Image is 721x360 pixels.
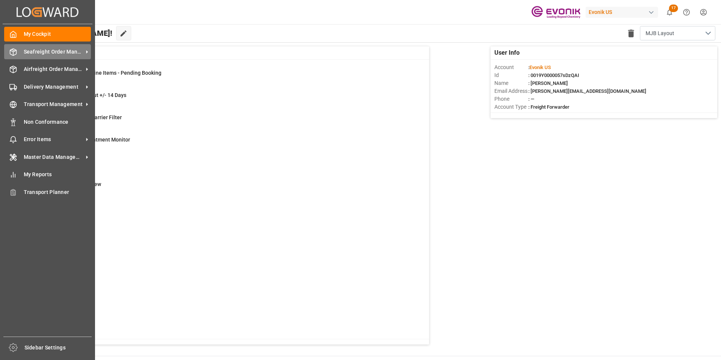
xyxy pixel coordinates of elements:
[669,5,678,12] span: 17
[586,7,658,18] div: Evonik US
[24,118,91,126] span: Non Conformance
[58,70,161,76] span: Draffens New Line Items - Pending Booking
[528,80,568,86] span: : [PERSON_NAME]
[39,136,420,152] a: 258Drayage Appointment MonitorShipment
[494,71,528,79] span: Id
[528,72,579,78] span: : 0019Y0000057sDzQAI
[494,103,528,111] span: Account Type
[4,27,91,42] a: My Cockpit
[494,48,520,57] span: User Info
[586,5,661,19] button: Evonik US
[528,65,551,70] span: :
[24,188,91,196] span: Transport Planner
[39,158,420,174] a: 9584Drayage FilterShipment
[24,171,91,178] span: My Reports
[24,30,91,38] span: My Cockpit
[529,65,551,70] span: Evonik US
[24,83,83,91] span: Delivery Management
[24,48,83,56] span: Seafreight Order Management
[678,4,695,21] button: Help Center
[39,91,420,107] a: 326Evonik Cargo Cut +/- 14 DaysShipment
[24,153,83,161] span: Master Data Management
[494,95,528,103] span: Phone
[494,87,528,95] span: Email Address
[39,180,420,196] a: 15Drayage OverviewTransport Unit
[24,65,83,73] span: Airfreight Order Management
[494,79,528,87] span: Name
[531,6,580,19] img: Evonik-brand-mark-Deep-Purple-RGB.jpeg_1700498283.jpeg
[39,69,420,85] a: 0Draffens New Line Items - Pending BookingLine Item
[39,114,420,129] a: 4080CIP Low Cost Carrier FilterShipment
[24,100,83,108] span: Transport Management
[646,29,674,37] span: MJB Layout
[25,344,92,352] span: Sidebar Settings
[4,167,91,182] a: My Reports
[661,4,678,21] button: show 17 new notifications
[640,26,715,40] button: open menu
[4,185,91,199] a: Transport Planner
[528,88,646,94] span: : [PERSON_NAME][EMAIL_ADDRESS][DOMAIN_NAME]
[528,96,534,102] span: : —
[4,114,91,129] a: Non Conformance
[494,63,528,71] span: Account
[24,135,83,143] span: Error Items
[528,104,569,110] span: : Freight Forwarder
[31,26,112,40] span: Hello [PERSON_NAME]!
